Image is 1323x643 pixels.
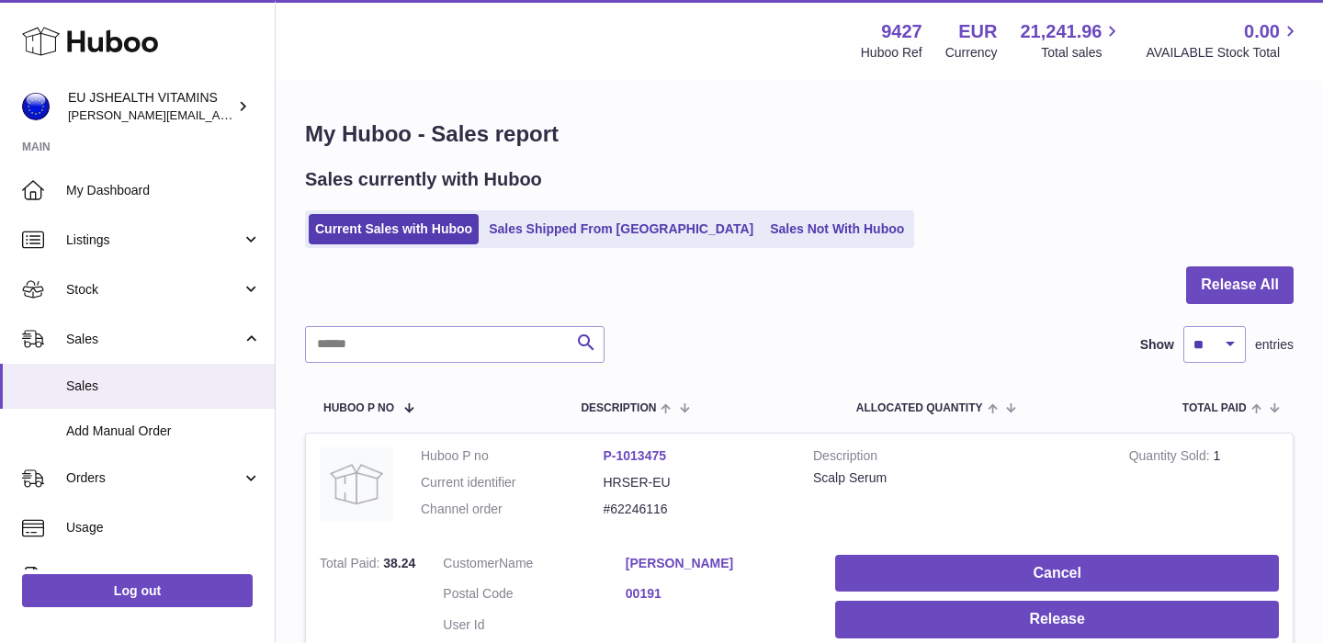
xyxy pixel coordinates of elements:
span: Stock [66,281,242,299]
strong: 9427 [881,19,922,44]
dt: Channel order [421,501,604,518]
span: Orders [66,469,242,487]
button: Release All [1186,266,1294,304]
span: Huboo P no [323,402,394,414]
span: Invoicing and Payments [66,569,242,586]
span: [PERSON_NAME][EMAIL_ADDRESS][DOMAIN_NAME] [68,107,368,122]
dd: HRSER-EU [604,474,786,491]
button: Release [835,601,1279,638]
div: Huboo Ref [861,44,922,62]
dd: #62246116 [604,501,786,518]
strong: Total Paid [320,556,383,575]
strong: Quantity Sold [1129,448,1214,468]
dt: Name [443,555,626,577]
dt: Current identifier [421,474,604,491]
span: Add Manual Order [66,423,261,440]
strong: EUR [958,19,997,44]
button: Cancel [835,555,1279,592]
dt: User Id [443,616,626,634]
a: 00191 [626,585,808,603]
div: EU JSHEALTH VITAMINS [68,89,233,124]
span: Sales [66,378,261,395]
a: Current Sales with Huboo [309,214,479,244]
a: 21,241.96 Total sales [1020,19,1123,62]
strong: Description [813,447,1102,469]
img: laura@jessicasepel.com [22,93,50,120]
a: Sales Shipped From [GEOGRAPHIC_DATA] [482,214,760,244]
span: Usage [66,519,261,536]
a: 0.00 AVAILABLE Stock Total [1146,19,1301,62]
div: Scalp Serum [813,469,1102,487]
span: Total sales [1041,44,1123,62]
span: 21,241.96 [1020,19,1102,44]
h1: My Huboo - Sales report [305,119,1294,149]
span: 0.00 [1244,19,1280,44]
a: [PERSON_NAME] [626,555,808,572]
dt: Huboo P no [421,447,604,465]
span: Sales [66,331,242,348]
a: Sales Not With Huboo [763,214,910,244]
span: Total paid [1182,402,1247,414]
div: Currency [945,44,998,62]
span: entries [1255,336,1294,354]
td: 1 [1115,434,1293,541]
h2: Sales currently with Huboo [305,167,542,192]
span: 38.24 [383,556,415,570]
span: Listings [66,231,242,249]
dt: Postal Code [443,585,626,607]
span: Customer [443,556,499,570]
span: ALLOCATED Quantity [856,402,983,414]
span: My Dashboard [66,182,261,199]
img: no-photo.jpg [320,447,393,521]
span: Description [581,402,656,414]
span: AVAILABLE Stock Total [1146,44,1301,62]
a: P-1013475 [604,448,667,463]
label: Show [1140,336,1174,354]
a: Log out [22,574,253,607]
